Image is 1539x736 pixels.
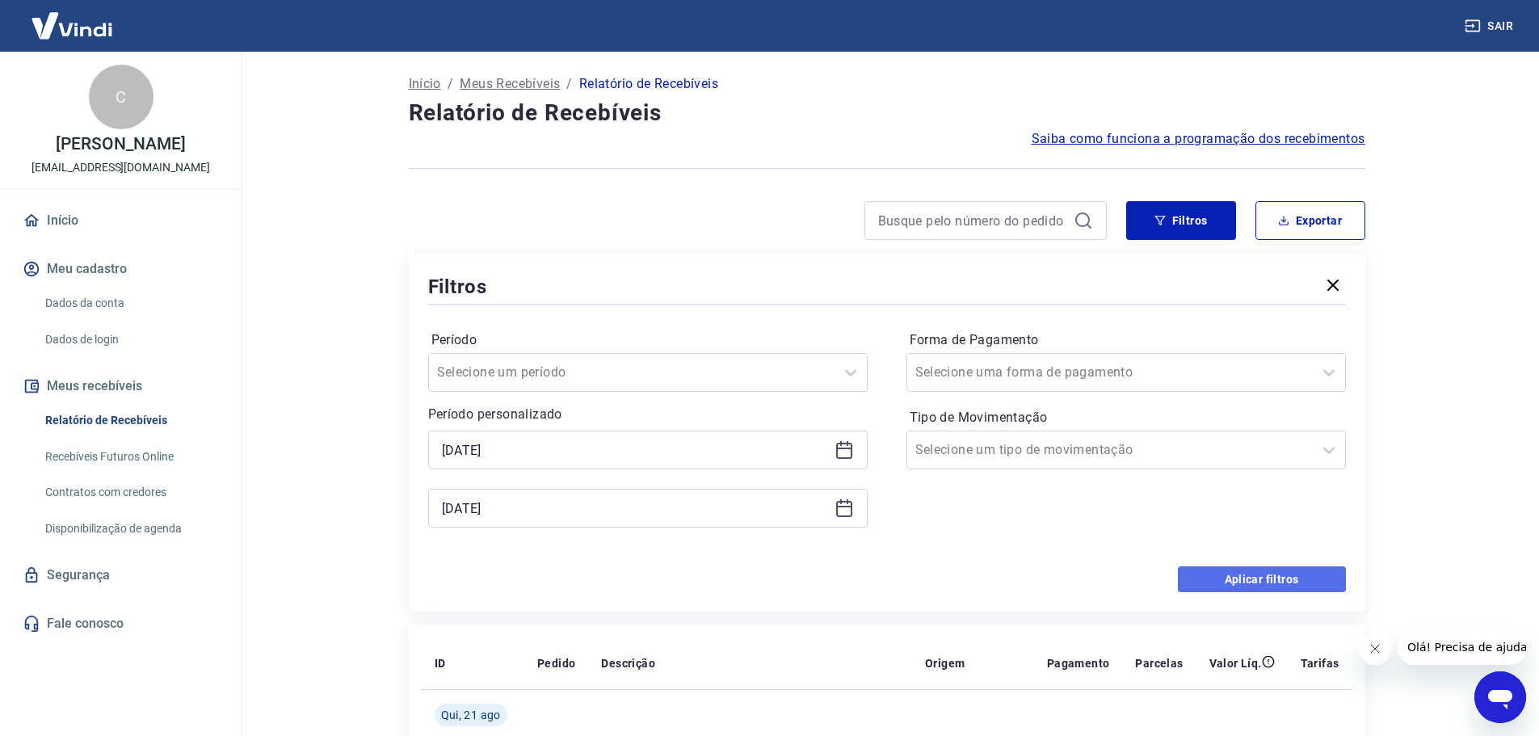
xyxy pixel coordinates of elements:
[1135,655,1183,671] p: Parcelas
[19,557,222,593] a: Segurança
[1032,129,1365,149] a: Saiba como funciona a programação dos recebimentos
[39,323,222,356] a: Dados de login
[428,274,488,300] h5: Filtros
[1474,671,1526,723] iframe: Botão para abrir a janela de mensagens
[19,606,222,641] a: Fale conosco
[428,405,868,424] p: Período personalizado
[566,74,572,94] p: /
[1255,201,1365,240] button: Exportar
[89,65,153,129] div: C
[1359,633,1391,665] iframe: Fechar mensagem
[460,74,560,94] a: Meus Recebíveis
[1461,11,1520,41] button: Sair
[409,97,1365,129] h4: Relatório de Recebíveis
[537,655,575,671] p: Pedido
[39,512,222,545] a: Disponibilização de agenda
[10,11,136,24] span: Olá! Precisa de ajuda?
[910,330,1343,350] label: Forma de Pagamento
[19,251,222,287] button: Meu cadastro
[39,476,222,509] a: Contratos com credores
[925,655,965,671] p: Origem
[441,707,501,723] span: Qui, 21 ago
[442,438,828,462] input: Data inicial
[19,368,222,404] button: Meus recebíveis
[409,74,441,94] a: Início
[1398,629,1526,665] iframe: Mensagem da empresa
[39,287,222,320] a: Dados da conta
[1047,655,1110,671] p: Pagamento
[39,440,222,473] a: Recebíveis Futuros Online
[601,655,655,671] p: Descrição
[878,208,1067,233] input: Busque pelo número do pedido
[1178,566,1346,592] button: Aplicar filtros
[39,404,222,437] a: Relatório de Recebíveis
[579,74,718,94] p: Relatório de Recebíveis
[1209,655,1262,671] p: Valor Líq.
[1301,655,1339,671] p: Tarifas
[1126,201,1236,240] button: Filtros
[442,496,828,520] input: Data final
[19,1,124,50] img: Vindi
[448,74,453,94] p: /
[431,330,864,350] label: Período
[19,203,222,238] a: Início
[56,136,185,153] p: [PERSON_NAME]
[32,159,210,176] p: [EMAIL_ADDRESS][DOMAIN_NAME]
[435,655,446,671] p: ID
[910,408,1343,427] label: Tipo de Movimentação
